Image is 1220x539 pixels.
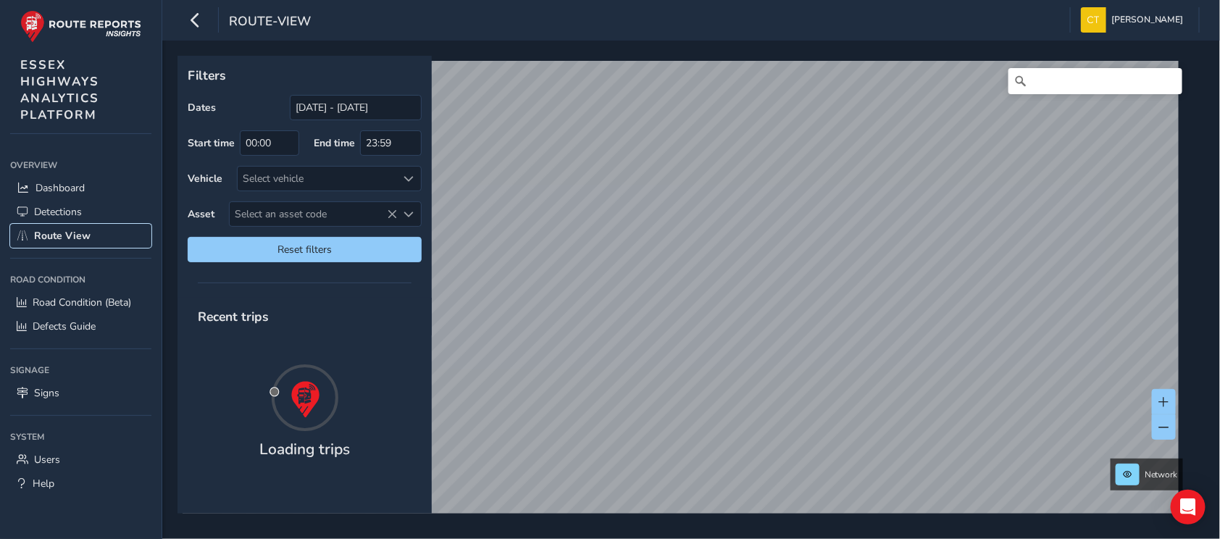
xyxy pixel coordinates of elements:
a: Help [10,472,151,496]
span: Detections [34,205,82,219]
label: Vehicle [188,172,222,185]
span: Select an asset code [230,202,397,226]
span: [PERSON_NAME] [1111,7,1184,33]
img: diamond-layout [1081,7,1106,33]
div: Road Condition [10,269,151,291]
span: Users [34,453,60,467]
label: Dates [188,101,216,114]
h4: Loading trips [259,440,350,459]
label: Start time [188,136,235,150]
canvas: Map [183,61,1179,530]
div: Overview [10,154,151,176]
div: Open Intercom Messenger [1171,490,1206,525]
div: Select an asset code [397,202,421,226]
label: End time [314,136,355,150]
a: Road Condition (Beta) [10,291,151,314]
label: Asset [188,207,214,221]
span: ESSEX HIGHWAYS ANALYTICS PLATFORM [20,57,99,123]
span: Route View [34,229,91,243]
a: Defects Guide [10,314,151,338]
span: route-view [229,12,311,33]
span: Network [1145,469,1178,480]
span: Recent trips [188,298,279,335]
p: Filters [188,66,422,85]
span: Road Condition (Beta) [33,296,131,309]
a: Users [10,448,151,472]
div: System [10,426,151,448]
button: [PERSON_NAME] [1081,7,1189,33]
a: Dashboard [10,176,151,200]
input: Search [1008,68,1182,94]
span: Help [33,477,54,490]
a: Route View [10,224,151,248]
span: Signs [34,386,59,400]
div: Select vehicle [238,167,397,191]
span: Dashboard [35,181,85,195]
span: Reset filters [199,243,411,256]
a: Signs [10,381,151,405]
div: Signage [10,359,151,381]
a: Detections [10,200,151,224]
button: Reset filters [188,237,422,262]
span: Defects Guide [33,319,96,333]
img: rr logo [20,10,141,43]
